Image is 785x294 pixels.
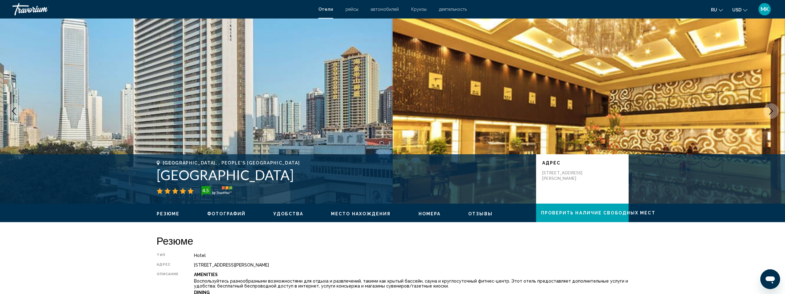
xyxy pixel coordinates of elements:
[200,187,212,194] div: 4.5
[201,186,232,196] img: trustyou-badge-hor.svg
[542,160,622,165] p: адрес
[157,211,180,216] span: Резюме
[468,211,493,216] span: Отзывы
[760,269,780,289] iframe: Кнопка запуска окна обмена сообщениями
[194,253,628,258] div: Hotel
[419,211,441,216] span: Номера
[273,211,303,216] span: Удобства
[763,103,779,119] button: Next image
[732,7,742,12] span: USD
[761,6,769,12] span: MK
[331,211,391,216] span: Место нахождения
[157,263,179,267] div: адрес
[732,5,747,14] button: Change currency
[194,272,218,277] b: Amenities
[371,7,399,12] a: автомобилей
[163,160,300,165] span: [GEOGRAPHIC_DATA], , People's [GEOGRAPHIC_DATA]
[207,211,246,216] span: Фотографий
[345,7,358,12] a: рейсы
[157,211,180,217] button: Резюме
[194,263,628,267] div: [STREET_ADDRESS][PERSON_NAME]
[194,279,628,288] p: Воспользуйтесь разнообразными возможностями для отдыха и развлечений, такими как крытый бассейн, ...
[318,7,333,12] a: Отели
[536,204,629,222] button: Проверить наличие свободных мест
[12,3,312,15] a: Travorium
[468,211,493,217] button: Отзывы
[411,7,427,12] a: Круизы
[711,5,723,14] button: Change language
[157,253,179,258] div: Тип
[157,167,530,183] h1: [GEOGRAPHIC_DATA]
[542,170,592,181] p: [STREET_ADDRESS][PERSON_NAME]
[273,211,303,217] button: Удобства
[419,211,441,217] button: Номера
[439,7,467,12] a: деятельность
[541,211,655,216] span: Проверить наличие свободных мест
[157,234,629,247] h2: Резюме
[6,103,22,119] button: Previous image
[331,211,391,217] button: Место нахождения
[207,211,246,217] button: Фотографий
[757,3,773,16] button: User Menu
[711,7,717,12] span: ru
